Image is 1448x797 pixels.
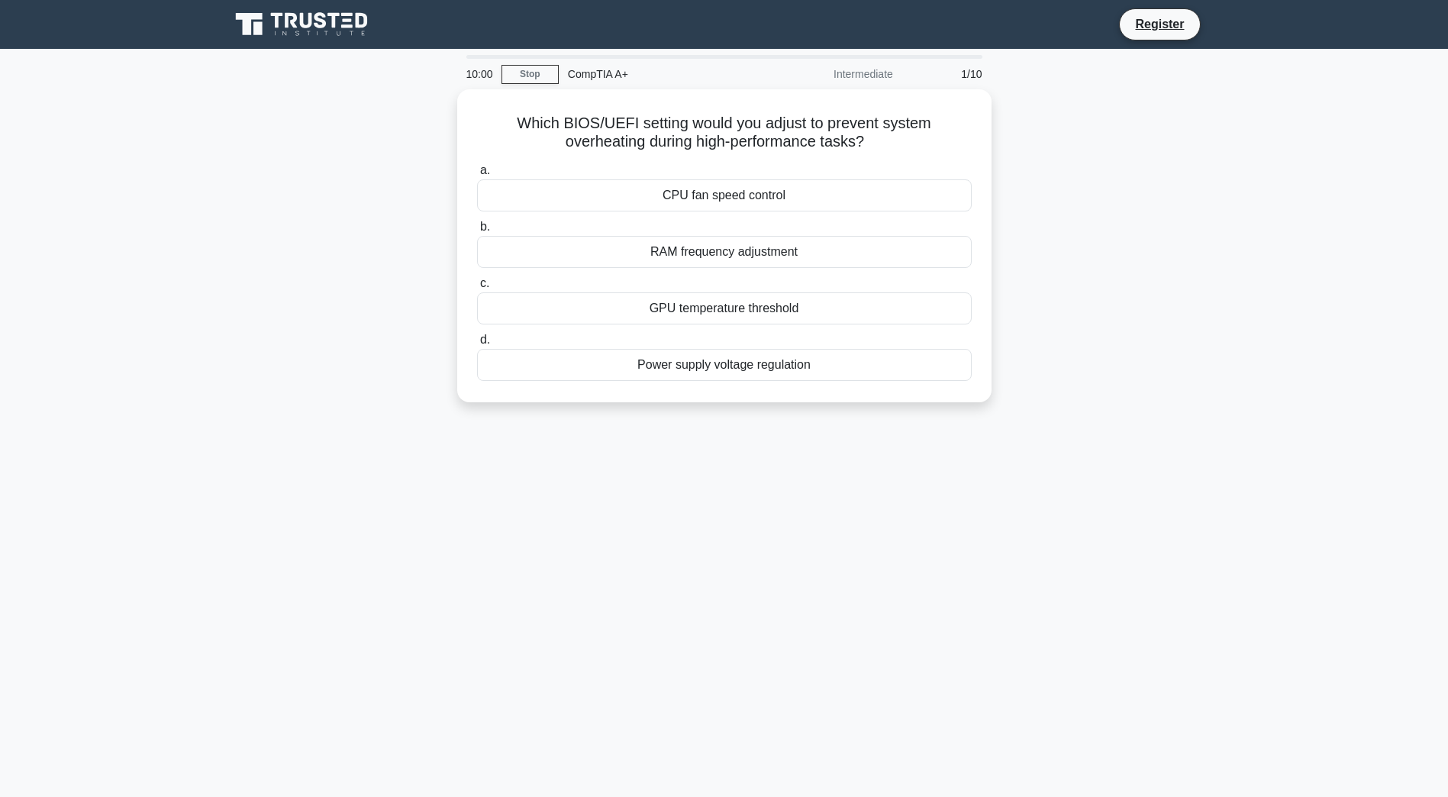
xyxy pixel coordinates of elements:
[477,179,972,211] div: CPU fan speed control
[476,114,973,152] h5: Which BIOS/UEFI setting would you adjust to prevent system overheating during high-performance ta...
[480,220,490,233] span: b.
[477,349,972,381] div: Power supply voltage regulation
[457,59,501,89] div: 10:00
[559,59,769,89] div: CompTIA A+
[480,333,490,346] span: d.
[480,276,489,289] span: c.
[1126,15,1193,34] a: Register
[501,65,559,84] a: Stop
[477,236,972,268] div: RAM frequency adjustment
[477,292,972,324] div: GPU temperature threshold
[902,59,992,89] div: 1/10
[769,59,902,89] div: Intermediate
[480,163,490,176] span: a.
